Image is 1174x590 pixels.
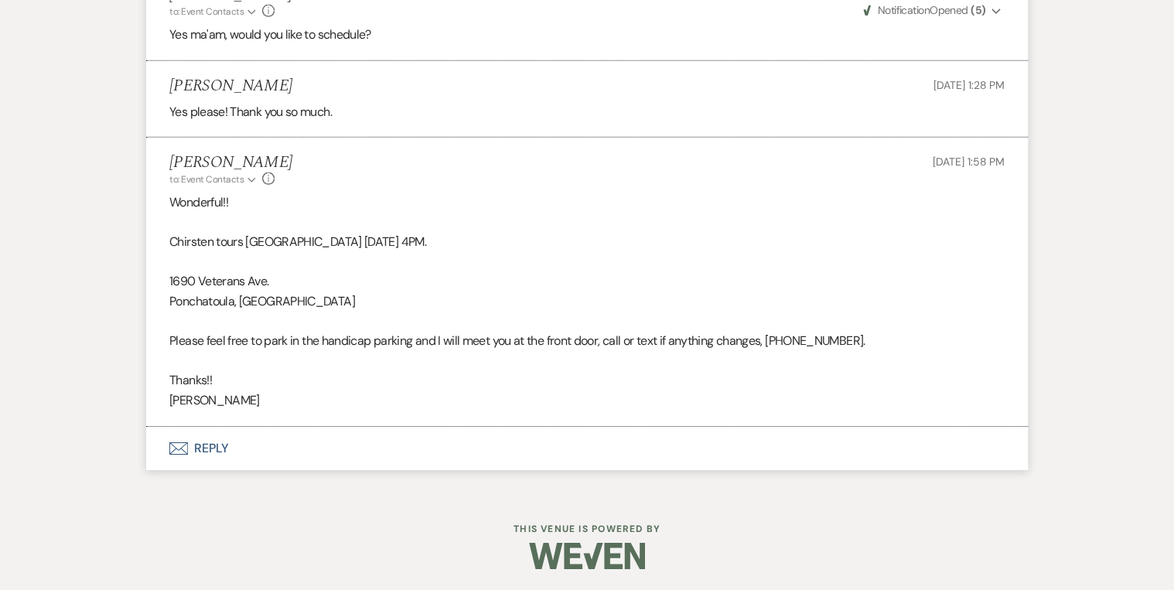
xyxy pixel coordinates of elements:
button: Reply [146,427,1028,470]
span: [DATE] 1:28 PM [933,78,1005,92]
span: to: Event Contacts [169,173,244,186]
p: Chirsten tours [GEOGRAPHIC_DATA] [DATE] 4PM. [169,232,1005,252]
button: to: Event Contacts [169,5,258,19]
p: Yes ma'am, would you like to schedule? [169,25,1005,45]
h5: [PERSON_NAME] [169,77,292,96]
p: [PERSON_NAME] [169,390,1005,411]
p: Thanks!! [169,370,1005,390]
span: [DATE] 1:58 PM [933,155,1005,169]
strong: ( 5 ) [971,3,985,17]
span: Notification [877,3,929,17]
p: 1690 Veterans Ave. [169,271,1005,292]
img: Weven Logo [529,529,645,583]
p: Ponchatoula, [GEOGRAPHIC_DATA] [169,292,1005,312]
div: Yes please! Thank you so much. [169,102,1005,122]
span: to: Event Contacts [169,5,244,18]
button: to: Event Contacts [169,172,258,186]
h5: [PERSON_NAME] [169,153,292,172]
p: Wonderful!! [169,193,1005,213]
button: NotificationOpened (5) [861,2,1005,19]
p: Please feel free to park in the handicap parking and I will meet you at the front door, call or t... [169,331,1005,351]
span: Opened [863,3,985,17]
